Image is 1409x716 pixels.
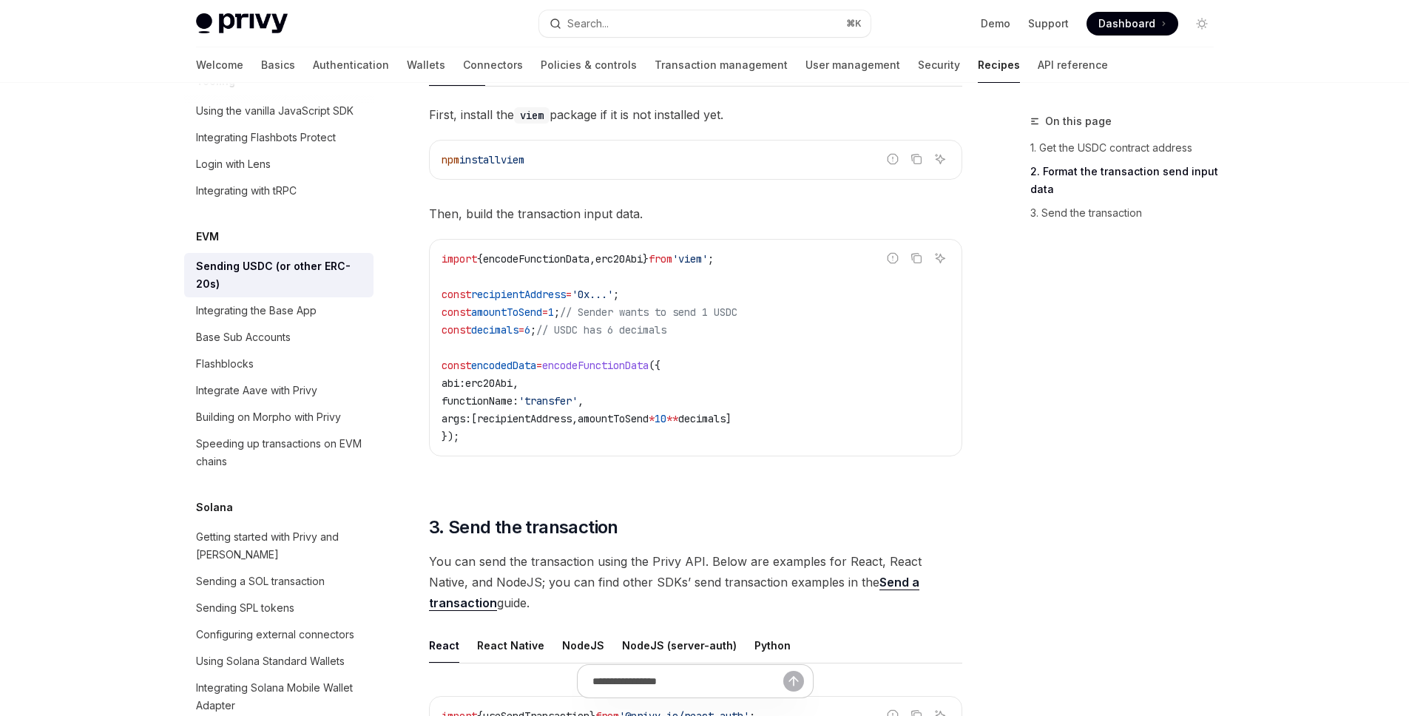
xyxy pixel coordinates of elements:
[518,394,578,408] span: 'transfer'
[442,153,459,166] span: npm
[567,15,609,33] div: Search...
[261,47,295,83] a: Basics
[708,252,714,266] span: ;
[539,10,871,37] button: Search...⌘K
[1028,16,1069,31] a: Support
[548,305,554,319] span: 1
[184,377,374,404] a: Integrate Aave with Privy
[184,324,374,351] a: Base Sub Accounts
[471,288,566,301] span: recipientAddress
[483,252,589,266] span: encodeFunctionData
[407,47,445,83] a: Wallets
[196,679,365,715] div: Integrating Solana Mobile Wallet Adapter
[846,18,862,30] span: ⌘ K
[649,252,672,266] span: from
[429,628,459,663] button: React
[883,249,902,268] button: Report incorrect code
[643,252,649,266] span: }
[566,288,572,301] span: =
[184,98,374,124] a: Using the vanilla JavaScript SDK
[465,376,513,390] span: erc20Abi
[184,621,374,648] a: Configuring external connectors
[184,297,374,324] a: Integrating the Base App
[1087,12,1178,36] a: Dashboard
[536,359,542,372] span: =
[442,376,465,390] span: abi:
[442,252,477,266] span: import
[196,328,291,346] div: Base Sub Accounts
[560,305,737,319] span: // Sender wants to send 1 USDC
[196,599,294,617] div: Sending SPL tokens
[196,302,317,320] div: Integrating the Base App
[184,178,374,204] a: Integrating with tRPC
[1030,136,1226,160] a: 1. Get the USDC contract address
[530,323,536,337] span: ;
[196,228,219,246] h5: EVM
[578,412,649,425] span: amountToSend
[554,305,560,319] span: ;
[184,351,374,377] a: Flashblocks
[184,524,374,568] a: Getting started with Privy and [PERSON_NAME]
[572,412,578,425] span: ,
[196,102,354,120] div: Using the vanilla JavaScript SDK
[542,305,548,319] span: =
[184,568,374,595] a: Sending a SOL transaction
[184,430,374,475] a: Speeding up transactions on EVM chains
[184,648,374,675] a: Using Solana Standard Wallets
[672,252,708,266] span: 'viem'
[196,155,271,173] div: Login with Lens
[501,153,524,166] span: viem
[429,203,962,224] span: Then, build the transaction input data.
[562,628,604,663] button: NodeJS
[477,412,572,425] span: recipientAddress
[196,528,365,564] div: Getting started with Privy and [PERSON_NAME]
[726,412,731,425] span: ]
[1190,12,1214,36] button: Toggle dark mode
[783,671,804,692] button: Send message
[196,408,341,426] div: Building on Morpho with Privy
[1045,112,1112,130] span: On this page
[907,149,926,169] button: Copy the contents from the code block
[184,124,374,151] a: Integrating Flashbots Protect
[471,305,542,319] span: amountToSend
[471,323,518,337] span: decimals
[918,47,960,83] a: Security
[442,305,471,319] span: const
[442,412,471,425] span: args:
[429,104,962,125] span: First, install the package if it is not installed yet.
[514,107,550,124] code: viem
[196,13,288,34] img: light logo
[442,394,518,408] span: functionName:
[883,149,902,169] button: Report incorrect code
[442,430,459,443] span: });
[524,323,530,337] span: 6
[649,359,660,372] span: ({
[196,573,325,590] div: Sending a SOL transaction
[313,47,389,83] a: Authentication
[655,412,666,425] span: 10
[196,47,243,83] a: Welcome
[442,288,471,301] span: const
[542,359,649,372] span: encodeFunctionData
[907,249,926,268] button: Copy the contents from the code block
[196,382,317,399] div: Integrate Aave with Privy
[655,47,788,83] a: Transaction management
[513,376,518,390] span: ,
[429,551,962,613] span: You can send the transaction using the Privy API. Below are examples for React, React Native, and...
[595,252,643,266] span: erc20Abi
[1038,47,1108,83] a: API reference
[589,252,595,266] span: ,
[536,323,666,337] span: // USDC has 6 decimals
[442,359,471,372] span: const
[1098,16,1155,31] span: Dashboard
[805,47,900,83] a: User management
[196,435,365,470] div: Speeding up transactions on EVM chains
[196,257,365,293] div: Sending USDC (or other ERC-20s)
[477,628,544,663] button: React Native
[196,355,254,373] div: Flashblocks
[196,652,345,670] div: Using Solana Standard Wallets
[184,404,374,430] a: Building on Morpho with Privy
[477,252,483,266] span: {
[592,665,783,698] input: Ask a question...
[622,628,737,663] button: NodeJS (server-auth)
